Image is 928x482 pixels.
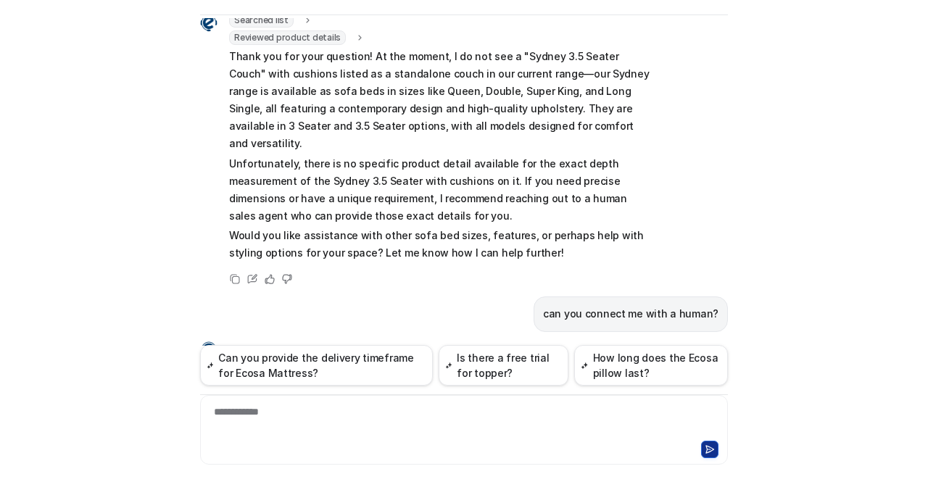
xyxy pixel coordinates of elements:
[229,30,346,45] span: Reviewed product details
[229,343,653,430] p: Absolutely! I recommend reaching out to our customer service team directly for precise measuremen...
[200,341,217,359] img: Widget
[229,155,653,225] p: Unfortunately, there is no specific product detail available for the exact depth measurement of t...
[229,48,653,152] p: Thank you for your question! At the moment, I do not see a "Sydney 3.5 Seater Couch" with cushion...
[574,345,728,386] button: How long does the Ecosa pillow last?
[200,14,217,32] img: Widget
[229,13,294,28] span: Searched list
[229,227,653,262] p: Would you like assistance with other sofa bed sizes, features, or perhaps help with styling optio...
[439,345,568,386] button: Is there a free trial for topper?
[543,305,718,323] p: can you connect me with a human?
[200,345,433,386] button: Can you provide the delivery timeframe for Ecosa Mattress?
